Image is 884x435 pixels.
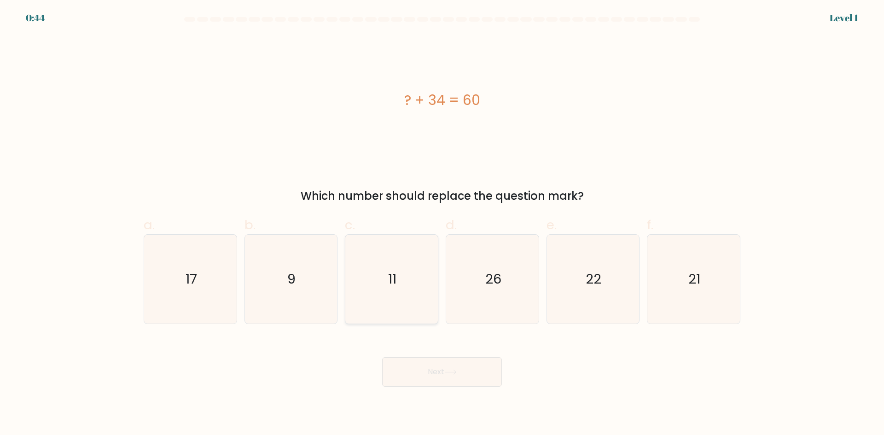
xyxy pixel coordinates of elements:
text: 11 [389,270,397,288]
div: ? + 34 = 60 [144,90,740,110]
div: Level 1 [830,11,858,25]
span: f. [647,216,653,234]
text: 22 [586,270,602,288]
div: 0:44 [26,11,45,25]
text: 26 [485,270,501,288]
span: b. [244,216,256,234]
text: 17 [186,270,197,288]
text: 9 [288,270,296,288]
span: d. [446,216,457,234]
button: Next [382,357,502,387]
div: Which number should replace the question mark? [149,188,735,204]
text: 21 [689,270,701,288]
span: c. [345,216,355,234]
span: a. [144,216,155,234]
span: e. [547,216,557,234]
